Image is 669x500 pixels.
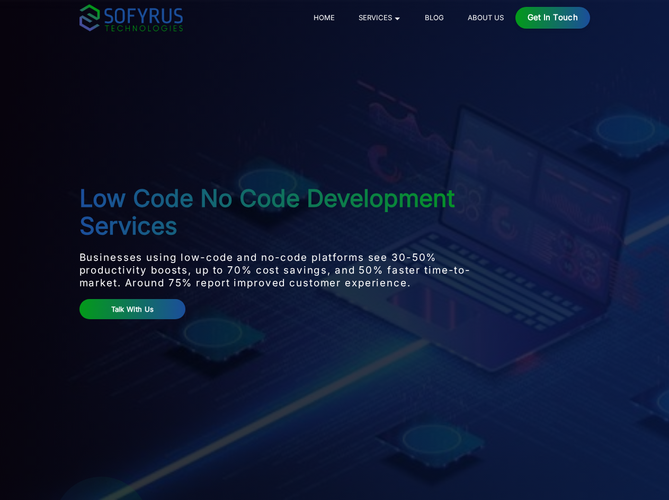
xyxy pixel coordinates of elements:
[515,7,590,29] a: Get in Touch
[79,251,505,290] p: Businesses using low-code and no-code platforms see 30-50% productivity boosts, up to 70% cost sa...
[79,185,505,240] h1: Low Code No Code Development Services
[79,4,183,31] img: sofyrus
[309,11,338,24] a: Home
[79,299,186,320] a: Talk With Us
[421,11,448,24] a: Blog
[463,11,507,24] a: About Us
[354,11,405,24] a: Services 🞃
